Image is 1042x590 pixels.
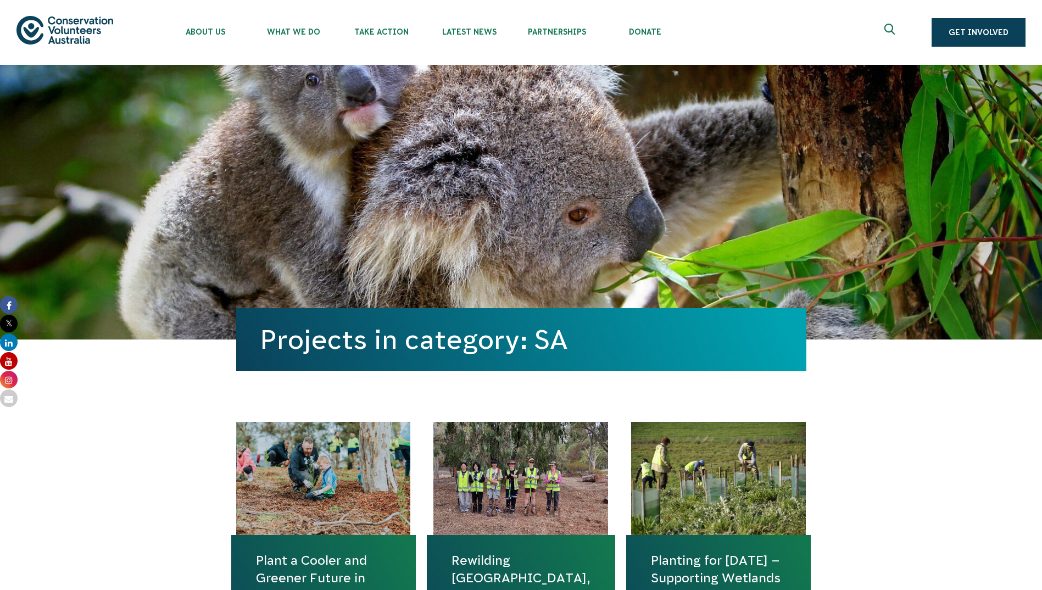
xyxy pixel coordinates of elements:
[878,19,904,46] button: Expand search box Close search box
[161,27,249,36] span: About Us
[884,24,898,41] span: Expand search box
[425,27,513,36] span: Latest News
[249,27,337,36] span: What We Do
[601,27,689,36] span: Donate
[16,16,113,44] img: logo.svg
[932,18,1026,47] a: Get Involved
[513,27,601,36] span: Partnerships
[260,325,782,354] h1: Projects in category: SA
[337,27,425,36] span: Take Action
